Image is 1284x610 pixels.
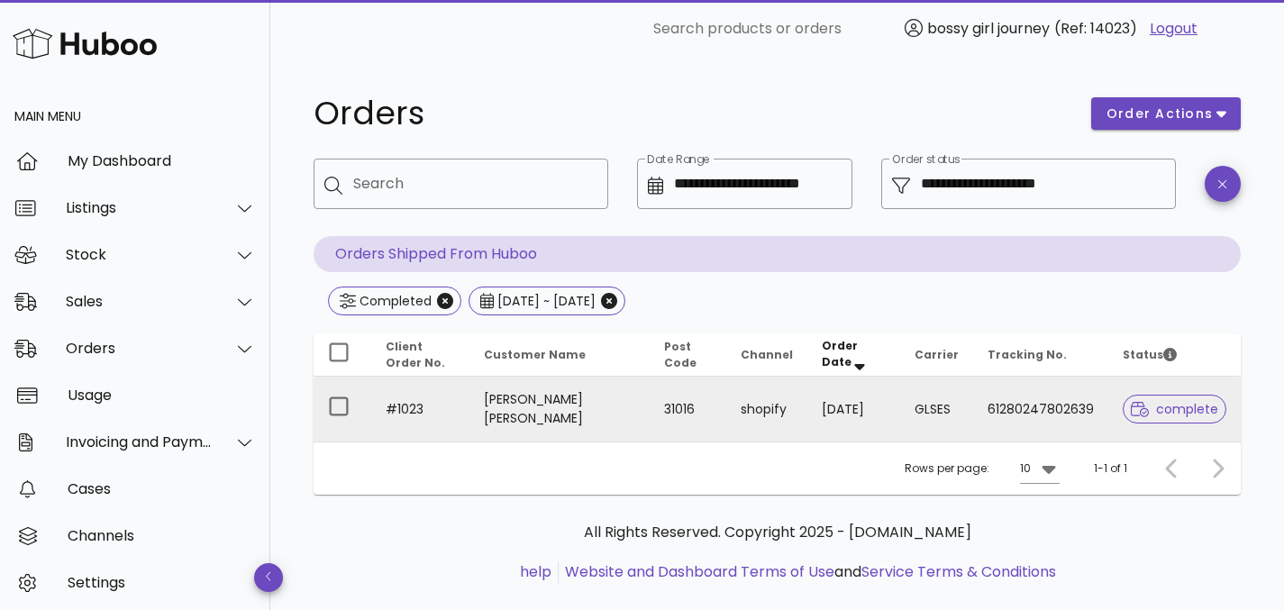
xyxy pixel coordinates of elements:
div: 1-1 of 1 [1094,460,1127,477]
div: Dominio [95,106,138,118]
div: Stock [66,246,213,263]
span: Channel [741,347,793,362]
div: v 4.0.25 [50,29,88,43]
label: Date Range [647,153,710,167]
a: Service Terms & Conditions [861,561,1056,582]
span: Post Code [664,339,697,370]
span: bossy girl journey [927,18,1050,39]
div: Rows per page: [905,442,1060,495]
a: Logout [1150,18,1197,40]
span: Status [1123,347,1177,362]
th: Tracking No. [973,333,1108,377]
th: Carrier [900,333,973,377]
td: GLSES [900,377,973,442]
img: logo_orange.svg [29,29,43,43]
button: Close [437,293,453,309]
p: All Rights Reserved. Copyright 2025 - [DOMAIN_NAME] [328,522,1226,543]
div: Cases [68,480,256,497]
h1: Orders [314,97,1070,130]
td: [PERSON_NAME] [PERSON_NAME] [469,377,650,442]
div: My Dashboard [68,152,256,169]
td: 31016 [650,377,726,442]
div: Settings [68,574,256,591]
img: tab_keywords_by_traffic_grey.svg [192,105,206,119]
span: complete [1131,403,1218,415]
div: [DATE] ~ [DATE] [494,292,596,310]
button: order actions [1091,97,1241,130]
td: #1023 [371,377,469,442]
div: Listings [66,199,213,216]
a: Website and Dashboard Terms of Use [565,561,834,582]
span: Client Order No. [386,339,445,370]
span: Order Date [822,338,858,369]
img: tab_domain_overview_orange.svg [75,105,89,119]
p: Orders Shipped From Huboo [314,236,1241,272]
label: Order status [892,153,960,167]
div: Sales [66,293,213,310]
td: [DATE] [807,377,900,442]
div: Orders [66,340,213,357]
span: (Ref: 14023) [1054,18,1137,39]
div: Dominio: [DOMAIN_NAME] [47,47,202,61]
img: website_grey.svg [29,47,43,61]
span: Tracking No. [988,347,1067,362]
img: Huboo Logo [13,24,157,63]
div: Usage [68,387,256,404]
span: Carrier [915,347,959,362]
div: Channels [68,527,256,544]
button: Close [601,293,617,309]
div: 10 [1020,460,1031,477]
div: Invoicing and Payments [66,433,213,451]
span: order actions [1106,105,1214,123]
th: Status [1108,333,1241,377]
a: help [520,561,551,582]
span: Customer Name [484,347,586,362]
div: 10Rows per page: [1020,454,1060,483]
th: Order Date: Sorted descending. Activate to remove sorting. [807,333,900,377]
li: and [559,561,1056,583]
th: Post Code [650,333,726,377]
th: Client Order No. [371,333,469,377]
th: Customer Name [469,333,650,377]
div: Palabras clave [212,106,287,118]
td: shopify [726,377,807,442]
th: Channel [726,333,807,377]
div: Completed [356,292,432,310]
td: 61280247802639 [973,377,1108,442]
